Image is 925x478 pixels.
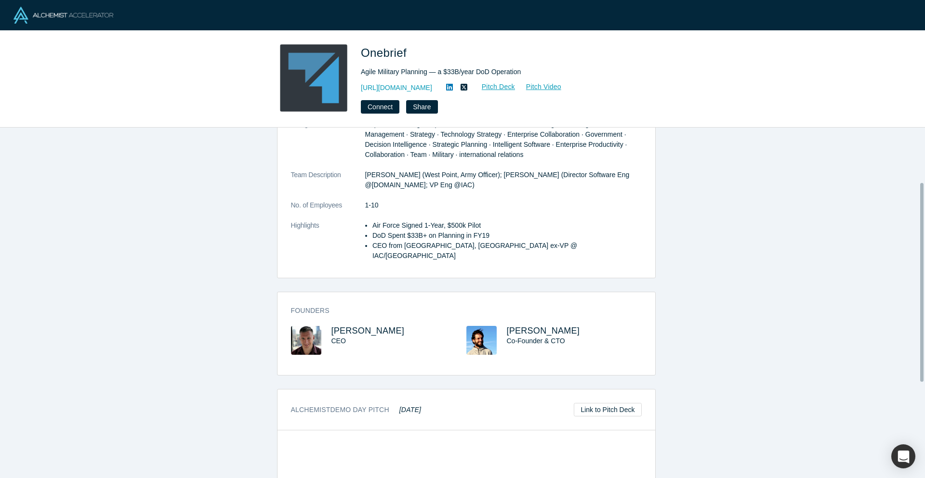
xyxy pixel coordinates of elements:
img: Alchemist Logo [13,7,113,24]
a: [PERSON_NAME] [507,326,580,336]
img: Rafa Pereira's Profile Image [466,326,497,355]
dd: 1-10 [365,200,642,210]
dt: Highlights [291,220,365,271]
em: [DATE] [399,406,421,413]
button: Share [406,100,437,114]
img: Grant Demaree's Profile Image [291,326,321,355]
p: [PERSON_NAME] (West Point, Army Officer); [PERSON_NAME] (Director Software Eng @[DOMAIN_NAME]; VP... [365,170,642,190]
dt: Categories [291,119,365,170]
dt: Team Description [291,170,365,200]
dt: No. of Employees [291,200,365,220]
h3: Founders [291,306,628,316]
a: [PERSON_NAME] [331,326,405,336]
li: Air Force Signed 1-Year, $500k Pilot [372,220,642,231]
button: Connect [361,100,399,114]
a: Pitch Video [515,81,562,92]
a: Link to Pitch Deck [574,403,641,416]
span: Co-Founder & CTO [507,337,565,345]
a: Pitch Deck [471,81,515,92]
a: [URL][DOMAIN_NAME] [361,83,432,93]
div: Agile Military Planning — a $33B/year DoD Operation [361,67,631,77]
img: Onebrief's Logo [280,44,347,112]
li: CEO from [GEOGRAPHIC_DATA], [GEOGRAPHIC_DATA] ex-VP @ IAC/[GEOGRAPHIC_DATA] [372,241,642,261]
h3: Alchemist Demo Day Pitch [291,405,422,415]
span: Onebrief [361,46,410,59]
span: CEO [331,337,346,345]
li: DoD Spent $33B+ on Planning in FY19 [372,231,642,241]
